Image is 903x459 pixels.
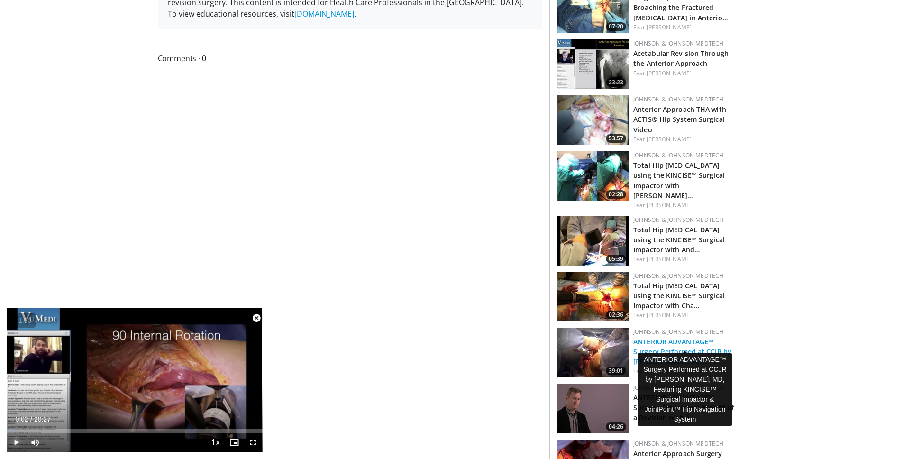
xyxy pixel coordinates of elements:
img: 07dad146-fc47-4b8a-82ec-37b837e4d0d1.150x105_q85_crop-smart_upscale.jpg [557,151,629,201]
div: Feat. [633,255,737,264]
a: Total Hip [MEDICAL_DATA] using the KINCISE™ Surgical Impactor with Cha… [633,281,725,310]
a: 02:36 [557,272,629,321]
a: Anterior Approach THA with ACTIS® Hip System Surgical Video [633,105,726,134]
img: 8a9b094b-1ff0-4448-b333-2809ec3bbf23.150x105_q85_crop-smart_upscale.jpg [557,328,629,377]
span: 05:39 [606,255,626,263]
a: Johnson & Johnson MedTech [633,151,723,159]
a: [PERSON_NAME] [647,23,692,31]
a: Johnson & Johnson MedTech [633,328,723,336]
a: Johnson & Johnson MedTech [633,39,723,47]
div: Feat. [633,69,737,78]
span: 20:27 [34,415,51,423]
a: [PERSON_NAME] [647,135,692,143]
span: 02:36 [606,311,626,319]
a: ANTERIOR ADVANTAGE™ Surgeon Discussion: Benefit of a Revision with A… [633,393,734,422]
img: 2b9aae90-c8db-433d-8658-9224a92dc240.150x105_q85_crop-smart_upscale.jpg [557,272,629,321]
a: 53:57 [557,95,629,145]
button: Close [247,308,266,328]
div: Feat. [633,311,737,320]
a: [PERSON_NAME] [647,201,692,209]
button: Fullscreen [244,433,263,452]
a: Acetabular Revision Through the Anterior Approach [633,49,729,68]
a: ANTERIOR ADVANTAGE™ Surgery Performed at CCJR by [PERSON_NAME], MD,… [633,337,731,366]
img: fefb93d2-a7f1-4b45-9ad6-b740173d0cc4.150x105_q85_crop-smart_upscale.jpg [557,216,629,266]
a: 05:39 [557,216,629,266]
span: 07:20 [606,22,626,31]
img: d50b69f7-62d9-44e4-bc06-6730d2d96c13.150x105_q85_crop-smart_upscale.jpg [557,384,629,433]
button: Play [7,433,26,452]
a: Johnson & Johnson MedTech [633,216,723,224]
button: Mute [26,433,45,452]
span: / [30,415,32,423]
div: Feat. [633,135,737,144]
a: [PERSON_NAME] [647,69,692,77]
span: 39:01 [606,367,626,375]
div: Feat. [633,201,737,210]
a: [PERSON_NAME] [647,255,692,263]
a: [DOMAIN_NAME] [294,9,354,19]
span: Comments 0 [158,52,543,64]
div: Progress Bar [7,429,263,433]
a: Johnson & Johnson MedTech [633,95,723,103]
img: 1909dbd7-7378-4b4a-804d-6fb1b7e128d0.150x105_q85_crop-smart_upscale.jpg [557,39,629,89]
a: 04:26 [557,384,629,433]
img: ad5475e7-8192-4eda-9393-08c251e353e4.150x105_q85_crop-smart_upscale.jpg [557,95,629,145]
a: 39:01 [557,328,629,377]
span: 02:28 [606,190,626,199]
span: 0:02 [15,415,28,423]
a: [PERSON_NAME] [647,311,692,319]
a: Johnson & Johnson MedTech [633,440,723,448]
div: Feat. [633,23,737,32]
a: Total Hip [MEDICAL_DATA] using the KINCISE™ Surgical Impactor with [PERSON_NAME]… [633,161,725,200]
a: Johnson & Johnson MedTech [633,272,723,280]
span: 04:26 [606,422,626,431]
video-js: Video Player [7,308,263,452]
div: Feat. [633,367,737,376]
button: Enable picture-in-picture mode [225,433,244,452]
a: 02:28 [557,151,629,201]
div: ANTERIOR ADVANTAGE™ Surgery Performed at CCJR by [PERSON_NAME], MD, Featuring KINCISE™ Surgical I... [638,353,732,426]
a: 23:23 [557,39,629,89]
a: Johnson & Johnson MedTech [633,384,723,392]
a: Total Hip [MEDICAL_DATA] using the KINCISE™ Surgical Impactor with And… [633,225,725,254]
button: Playback Rate [206,433,225,452]
span: 23:23 [606,78,626,87]
span: 53:57 [606,134,626,143]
